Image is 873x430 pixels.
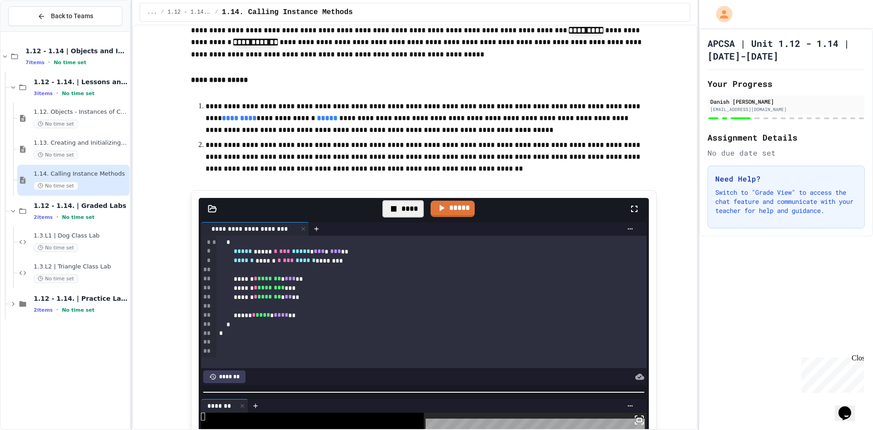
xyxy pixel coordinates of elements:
div: My Account [707,4,735,25]
span: • [48,59,50,66]
span: 1.12 - 1.14. | Lessons and Notes [168,9,211,16]
span: No time set [34,151,78,159]
span: 1.12 - 1.14 | Objects and Instances of Classes [25,47,128,55]
span: 1.12 - 1.14. | Practice Labs [34,294,128,303]
h3: Need Help? [715,173,857,184]
h2: Assignment Details [707,131,865,144]
span: 3 items [34,91,53,96]
span: 1.12. Objects - Instances of Classes [34,108,128,116]
span: 1.12 - 1.14. | Lessons and Notes [34,78,128,86]
span: No time set [62,307,95,313]
h2: Your Progress [707,77,865,90]
div: Chat with us now!Close [4,4,63,58]
span: No time set [34,120,78,128]
span: / [161,9,164,16]
button: Back to Teams [8,6,122,26]
div: [EMAIL_ADDRESS][DOMAIN_NAME] [710,106,862,113]
span: No time set [34,243,78,252]
span: • [56,306,58,314]
div: Danish [PERSON_NAME] [710,97,862,106]
span: / [215,9,218,16]
span: No time set [34,182,78,190]
h1: APCSA | Unit 1.12 - 1.14 | [DATE]-[DATE] [707,37,865,62]
span: 1.12 - 1.14. | Graded Labs [34,202,128,210]
span: 2 items [34,214,53,220]
span: Back to Teams [51,11,93,21]
span: No time set [62,214,95,220]
span: • [56,213,58,221]
span: 1.3.L1 | Dog Class Lab [34,232,128,240]
span: 1.14. Calling Instance Methods [222,7,353,18]
span: 2 items [34,307,53,313]
p: Switch to "Grade View" to access the chat feature and communicate with your teacher for help and ... [715,188,857,215]
span: 7 items [25,60,45,66]
span: No time set [54,60,86,66]
span: No time set [34,274,78,283]
span: 1.13. Creating and Initializing Objects: Constructors [34,139,128,147]
iframe: chat widget [835,394,864,421]
span: 1.3.L2 | Triangle Class Lab [34,263,128,271]
span: No time set [62,91,95,96]
span: • [56,90,58,97]
iframe: chat widget [798,354,864,393]
span: 1.14. Calling Instance Methods [34,170,128,178]
span: ... [147,9,157,16]
div: No due date set [707,147,865,158]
